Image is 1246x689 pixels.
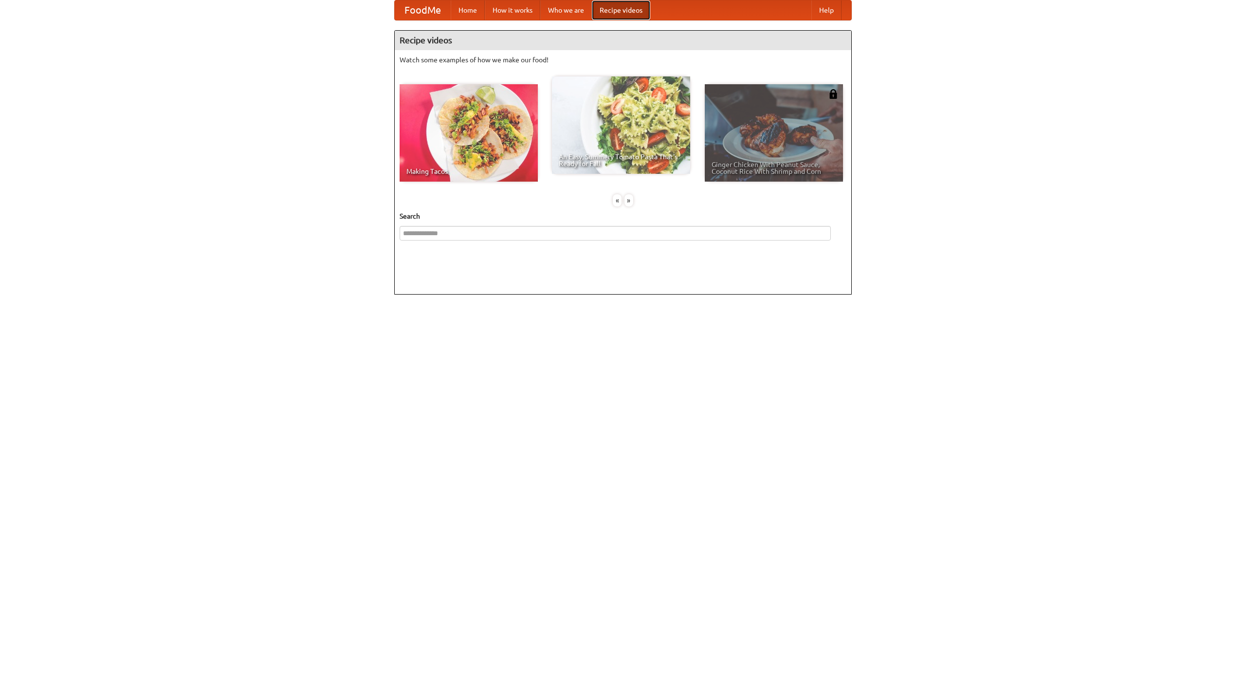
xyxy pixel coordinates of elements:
a: Recipe videos [592,0,650,20]
h5: Search [400,211,846,221]
a: FoodMe [395,0,451,20]
a: Who we are [540,0,592,20]
a: An Easy, Summery Tomato Pasta That's Ready for Fall [552,76,690,174]
a: Making Tacos [400,84,538,182]
div: » [624,194,633,206]
div: « [613,194,622,206]
span: Making Tacos [406,168,531,175]
img: 483408.png [828,89,838,99]
span: An Easy, Summery Tomato Pasta That's Ready for Fall [559,153,683,167]
a: Help [811,0,842,20]
a: How it works [485,0,540,20]
h4: Recipe videos [395,31,851,50]
p: Watch some examples of how we make our food! [400,55,846,65]
a: Home [451,0,485,20]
